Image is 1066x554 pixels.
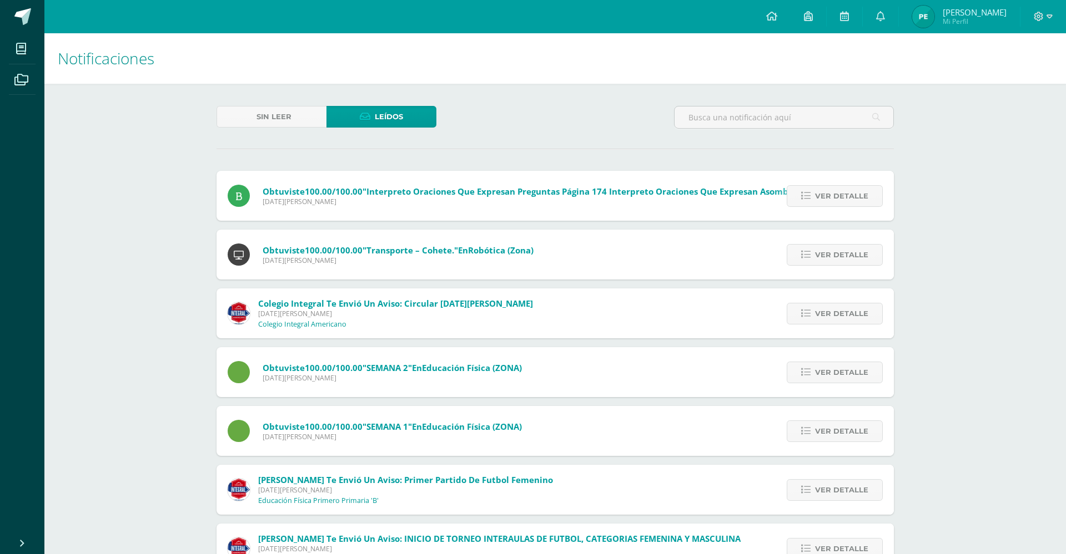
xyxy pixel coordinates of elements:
[258,544,741,553] span: [DATE][PERSON_NAME]
[263,245,534,256] span: Obtuviste en
[263,256,534,265] span: [DATE][PERSON_NAME]
[468,245,534,256] span: Robótica (Zona)
[263,362,522,373] span: Obtuviste en
[422,421,522,432] span: Educación Física (ZONA)
[815,362,868,383] span: Ver detalle
[305,421,363,432] span: 100.00/100.00
[263,432,522,441] span: [DATE][PERSON_NAME]
[258,309,533,318] span: [DATE][PERSON_NAME]
[258,533,741,544] span: [PERSON_NAME] te envió un aviso: INICIO DE TORNEO INTERAULAS DE FUTBOL, CATEGORIAS FEMENINA Y MAS...
[58,48,154,69] span: Notificaciones
[815,303,868,324] span: Ver detalle
[675,106,893,128] input: Busca una notificación aquí
[943,17,1007,26] span: Mi Perfil
[363,421,412,432] span: "SEMANA 1"
[258,474,553,485] span: [PERSON_NAME] te envió un aviso: Primer partido de futbol femenino
[363,186,848,197] span: "Interpreto oraciones que expresan preguntas Página 174 Interpreto oraciones que expresan asombro...
[217,106,326,128] a: Sin leer
[257,106,291,127] span: Sin leer
[815,480,868,500] span: Ver detalle
[263,421,522,432] span: Obtuviste en
[228,302,250,324] img: 3d8ecf278a7f74c562a74fe44b321cd5.png
[305,245,363,256] span: 100.00/100.00
[258,496,379,505] p: Educación Física Primero Primaria 'B'
[375,106,403,127] span: Leídos
[263,186,994,197] span: Obtuviste en
[258,298,533,309] span: Colegio Integral te envió un aviso: Circular [DATE][PERSON_NAME]
[263,197,994,206] span: [DATE][PERSON_NAME]
[815,245,868,265] span: Ver detalle
[305,362,363,373] span: 100.00/100.00
[943,7,1007,18] span: [PERSON_NAME]
[815,186,868,206] span: Ver detalle
[258,485,553,495] span: [DATE][PERSON_NAME]
[815,421,868,441] span: Ver detalle
[363,362,412,373] span: "SEMANA 2"
[305,186,363,197] span: 100.00/100.00
[258,320,346,329] p: Colegio Integral Americano
[912,6,934,28] img: 23ec1711212fb13d506ed84399d281dc.png
[363,245,458,256] span: "Transporte – cohete."
[422,362,522,373] span: Educación Física (ZONA)
[263,373,522,383] span: [DATE][PERSON_NAME]
[228,479,250,501] img: 387ed2a8187a40742b44cf00216892d1.png
[326,106,436,128] a: Leídos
